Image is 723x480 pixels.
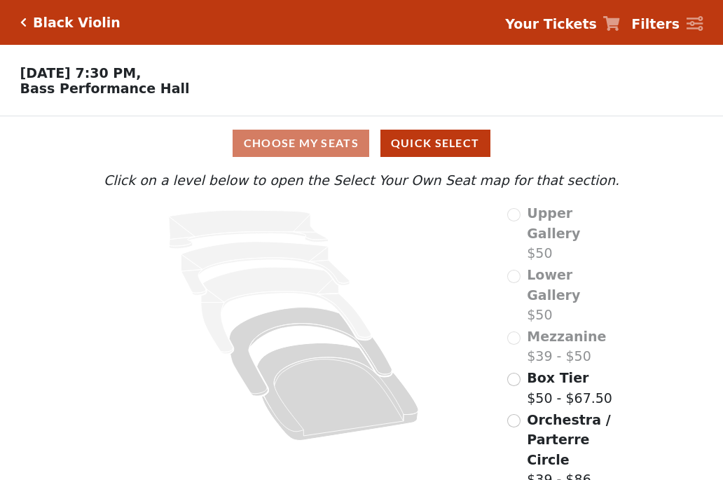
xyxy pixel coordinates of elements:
[527,265,623,325] label: $50
[527,412,610,467] span: Orchestra / Parterre Circle
[100,170,623,191] p: Click on a level below to open the Select Your Own Seat map for that section.
[181,242,350,295] path: Lower Gallery - Seats Available: 0
[505,16,597,32] strong: Your Tickets
[380,130,490,157] button: Quick Select
[527,329,606,344] span: Mezzanine
[527,327,606,366] label: $39 - $50
[33,15,120,31] h5: Black Violin
[631,14,703,34] a: Filters
[257,343,419,441] path: Orchestra / Parterre Circle - Seats Available: 691
[20,18,27,27] a: Click here to go back to filters
[527,267,580,303] span: Lower Gallery
[505,14,620,34] a: Your Tickets
[169,210,329,249] path: Upper Gallery - Seats Available: 0
[527,370,588,385] span: Box Tier
[527,368,612,408] label: $50 - $67.50
[527,205,580,241] span: Upper Gallery
[527,203,623,263] label: $50
[631,16,680,32] strong: Filters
